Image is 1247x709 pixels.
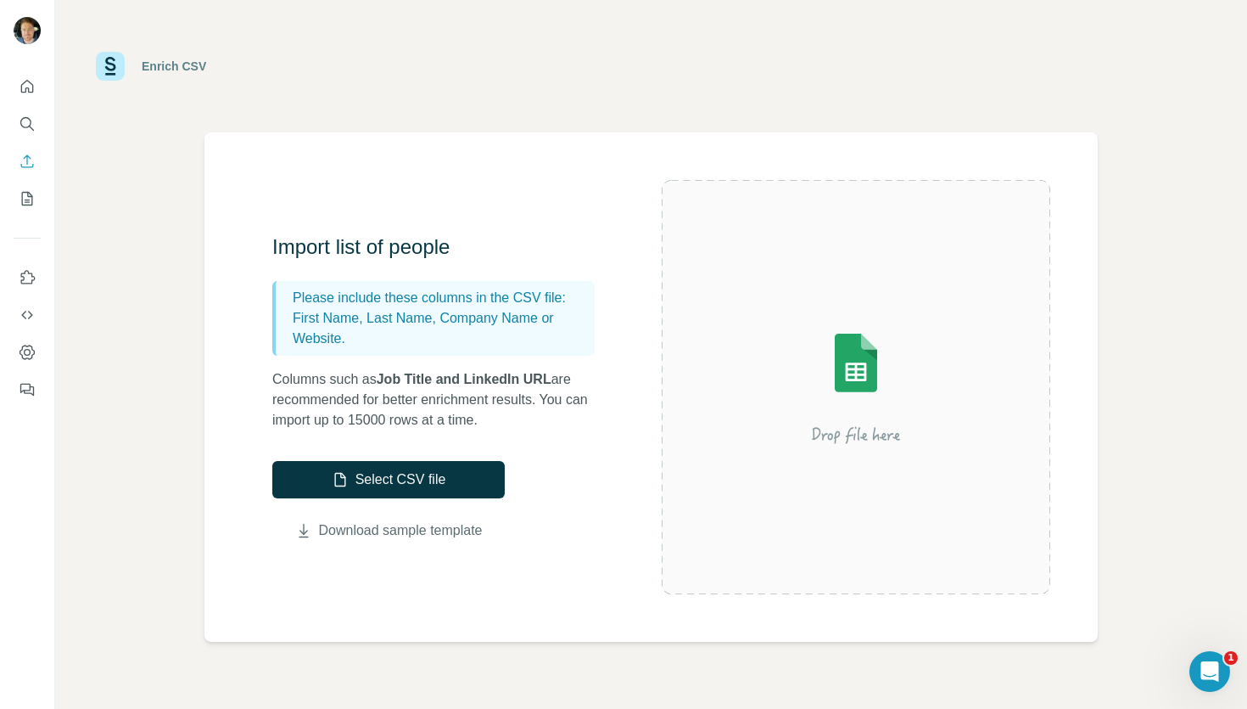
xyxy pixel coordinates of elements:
[293,288,588,308] p: Please include these columns in the CSV file:
[14,262,41,293] button: Use Surfe on LinkedIn
[14,146,41,177] button: Enrich CSV
[319,520,483,541] a: Download sample template
[272,520,505,541] button: Download sample template
[272,461,505,498] button: Select CSV file
[14,300,41,330] button: Use Surfe API
[142,58,206,75] div: Enrich CSV
[96,52,125,81] img: Surfe Logo
[703,285,1009,489] img: Surfe Illustration - Drop file here or select below
[14,17,41,44] img: Avatar
[377,372,551,386] span: Job Title and LinkedIn URL
[1224,651,1238,665] span: 1
[293,308,588,349] p: First Name, Last Name, Company Name or Website.
[14,337,41,368] button: Dashboard
[1189,651,1230,692] iframe: Intercom live chat
[14,109,41,139] button: Search
[14,71,41,102] button: Quick start
[14,374,41,405] button: Feedback
[272,234,612,261] h3: Import list of people
[272,369,612,430] p: Columns such as are recommended for better enrichment results. You can import up to 15000 rows at...
[14,183,41,214] button: My lists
